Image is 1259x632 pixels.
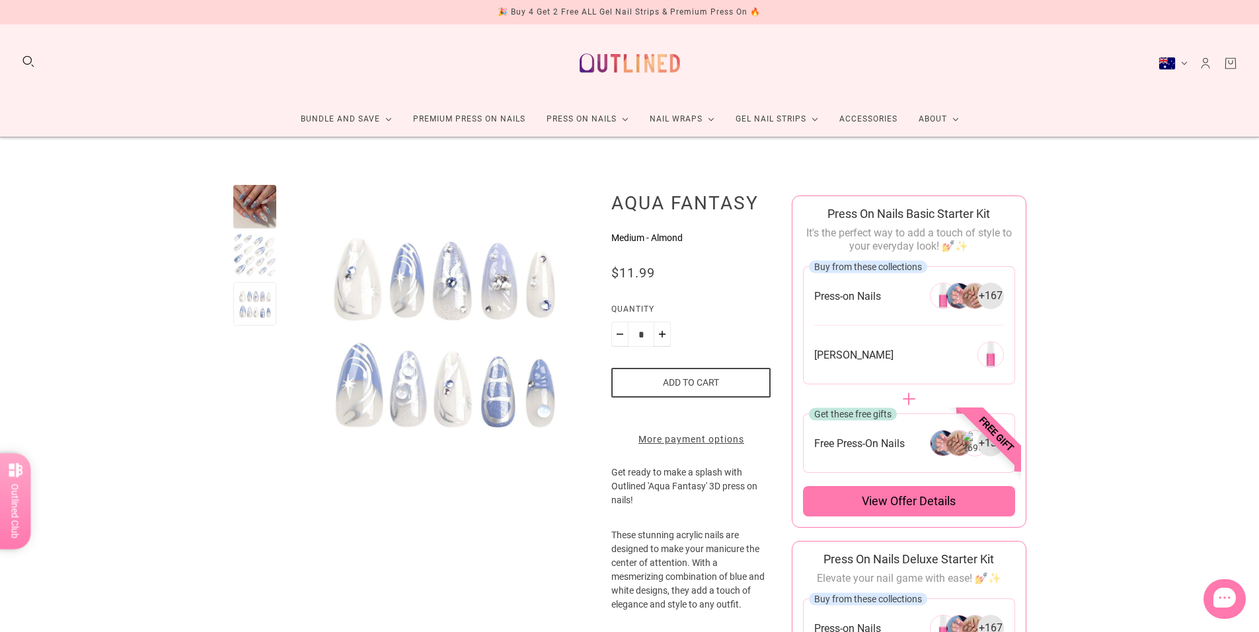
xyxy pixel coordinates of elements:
span: Press-on Nails [814,289,881,303]
a: More payment options [611,433,771,446]
span: Get these free gifts [814,409,892,419]
span: $11.99 [611,265,655,281]
span: Press On Nails Basic Starter Kit [827,207,990,221]
p: Medium - Almond [611,231,771,245]
img: Aqua Fantasy - Press On Nails [297,185,590,477]
span: It's the perfect way to add a touch of style to your everyday look! 💅✨ [806,227,1012,252]
span: View offer details [862,493,956,509]
img: 266304946256-0 [930,283,956,309]
a: Nail Wraps [639,102,725,137]
a: Premium Press On Nails [402,102,536,137]
button: Plus [654,322,671,347]
img: 266304946256-2 [962,283,988,309]
span: Press On Nails Deluxe Starter Kit [823,552,994,566]
span: + 167 [979,289,1003,303]
p: Get ready to make a splash with Outlined 'Aqua Fantasy' 3D press on nails! [611,466,771,528]
modal-trigger: Enlarge product image [297,185,590,477]
span: [PERSON_NAME] [814,348,894,362]
span: Free gift [937,375,1055,493]
span: Free Press-On Nails [814,437,905,450]
div: 🎉 Buy 4 Get 2 Free ALL Gel Nail Strips & Premium Press On 🔥 [498,5,761,19]
a: Gel Nail Strips [725,102,829,137]
a: Account [1198,56,1213,71]
a: Outlined [572,35,688,91]
img: 266304946256-1 [946,283,972,309]
label: Quantity [611,302,771,322]
span: Buy from these collections [814,262,922,272]
a: Cart [1223,56,1238,71]
a: Press On Nails [536,102,639,137]
h1: Aqua Fantasy [611,192,771,214]
span: Buy from these collections [814,594,922,604]
a: About [908,102,970,137]
img: 269291651152-0 [977,341,1004,368]
button: Search [21,54,36,69]
span: Elevate your nail game with ease! 💅✨ [817,572,1001,584]
button: Australia [1159,57,1188,70]
a: Accessories [829,102,908,137]
a: Bundle and Save [290,102,402,137]
button: Add to cart [611,368,771,398]
button: Minus [611,322,629,347]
